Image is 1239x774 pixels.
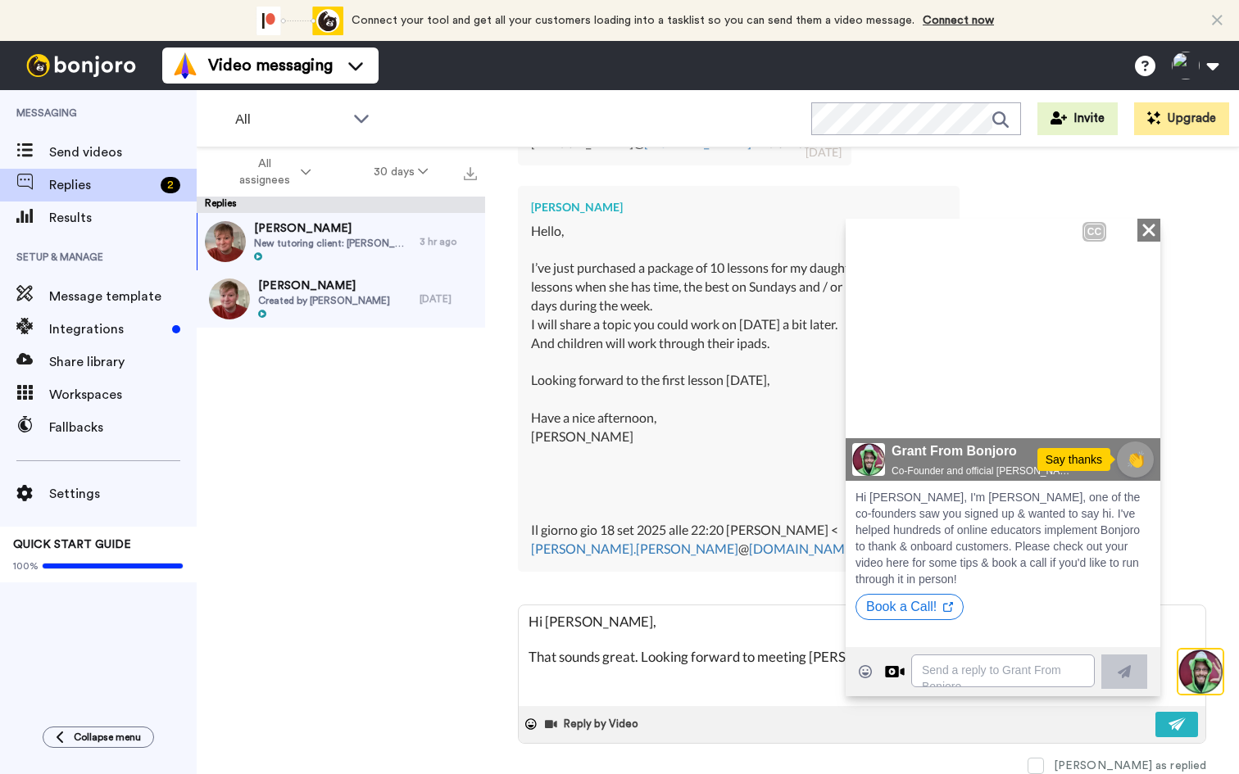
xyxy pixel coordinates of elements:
span: Fallbacks [49,418,197,437]
span: 100% [13,559,39,573]
img: ae3196fe-d012-4ef2-93a5-2234cfd89b12-thumb.jpg [209,278,250,319]
div: 3 hr ago [420,235,477,248]
span: Integrations [49,319,166,339]
img: send-white.svg [1169,717,1187,731]
button: All assignees [200,149,343,195]
span: Replies [49,175,154,195]
textarea: Hi [PERSON_NAME], That sounds great. Looking forward to meeting [PERSON_NAME] [DATE]. [519,605,1205,706]
div: Open on new window [98,383,107,393]
a: [DOMAIN_NAME] [749,541,856,556]
img: Full screen [284,184,300,201]
div: CC [238,5,259,21]
span: New tutoring client: [PERSON_NAME] - Appointment: GCSE Maths | Date: [DATE] 14:30 | Notes: | Form... [254,237,411,250]
button: Collapse menu [43,726,154,748]
div: 00:01 | 00:40 [48,183,124,202]
span: Share library [49,352,197,372]
div: Reply by Video [39,443,59,463]
a: [PERSON_NAME]New tutoring client: [PERSON_NAME] - Appointment: GCSE Maths | Date: [DATE] 14:30 | ... [197,213,485,270]
div: Hello, I’ve just purchased a package of 10 lessons for my daughter. We will do a lessons when she... [531,222,946,559]
img: vm-color.svg [172,52,198,79]
span: Collapse menu [74,731,141,744]
div: Say thanks [192,229,265,252]
div: animation [253,7,343,35]
span: Send videos [49,143,197,162]
div: [PERSON_NAME] as replied [1054,758,1206,774]
div: [PERSON_NAME] [531,199,946,215]
button: Upgrade [1134,102,1229,135]
span: Settings [49,484,197,504]
button: Reply by Video [543,712,643,736]
span: QUICK START GUIDE [13,539,131,550]
span: All [235,110,345,129]
div: [DATE] [806,144,842,161]
div: [DATE] [420,292,477,306]
span: Results [49,208,197,228]
a: [PERSON_NAME].[PERSON_NAME] [531,541,738,556]
img: Mute/Unmute [251,184,267,201]
span: Connect your tool and get all your customers loading into a tasklist so you can send them a video... [352,15,914,26]
span: Workspaces [49,385,197,405]
span: Video messaging [208,54,333,77]
img: bj-logo-header-white.svg [20,54,143,77]
button: 👏 [271,223,308,259]
img: 3183ab3e-59ed-45f6-af1c-10226f767056-1659068401.jpg [7,224,39,257]
span: Created by [PERSON_NAME] [258,294,390,307]
img: 3b69973a-349a-4ba8-9abe-384c464798a8-thumb.jpg [205,221,246,262]
div: Replies [197,197,485,213]
img: export.svg [464,167,477,180]
span: Co-Founder and official [PERSON_NAME] welcomer-er :-) [46,246,227,259]
a: [DOMAIN_NAME] [644,134,751,150]
span: Grant From Bonjoro [46,223,227,242]
button: Invite [1037,102,1118,135]
span: Message template [49,287,197,306]
a: Book a Call! [10,381,118,395]
span: Hi [PERSON_NAME], I'm [PERSON_NAME], one of the co-founders saw you signed up & wanted to say hi.... [10,272,294,367]
span: 👏 [273,229,307,252]
button: Export all results that match these filters now. [459,160,482,184]
a: [PERSON_NAME]Created by [PERSON_NAME][DATE] [197,270,485,328]
span: [PERSON_NAME] [258,278,390,294]
img: 3183ab3e-59ed-45f6-af1c-10226f767056-1659068401.jpg [2,3,46,48]
button: 30 days [343,157,460,187]
button: Book a Call! [10,375,118,401]
div: 2 [161,177,180,193]
a: Connect now [923,15,994,26]
span: [PERSON_NAME] [254,220,411,237]
span: All assignees [231,156,297,188]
